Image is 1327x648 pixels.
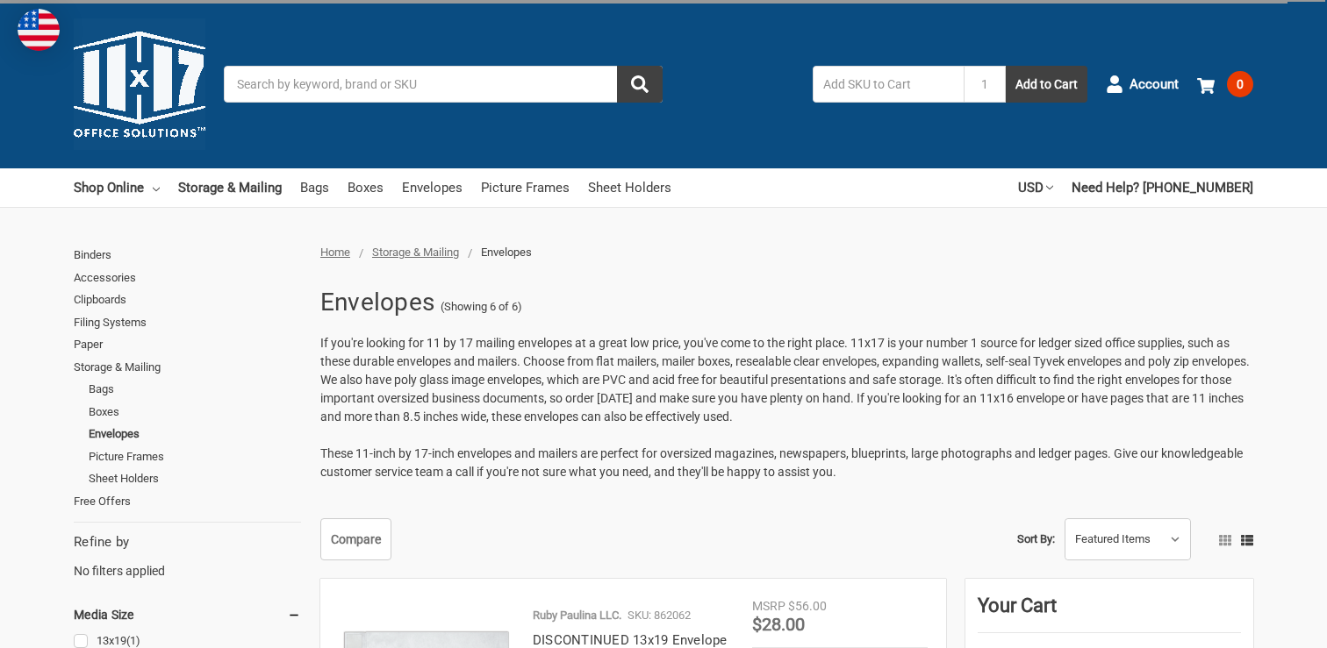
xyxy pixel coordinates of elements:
a: Boxes [89,401,301,424]
a: Account [1106,61,1179,107]
iframe: Reseñas de Clientes en Google [1182,601,1327,648]
p: Ruby Paulina LLC. [533,607,621,624]
span: Envelopes [481,246,532,259]
a: Paper [74,333,301,356]
a: Storage & Mailing [178,168,282,207]
span: (Showing 6 of 6) [441,298,522,316]
p: SKU: 862062 [628,607,691,624]
button: Add to Cart [1006,66,1087,103]
a: USD [1018,168,1053,207]
a: Filing Systems [74,311,301,334]
a: Need Help? [PHONE_NUMBER] [1072,168,1253,207]
a: Storage & Mailing [74,356,301,379]
span: If you're looking for 11 by 17 mailing envelopes at a great low price, you've come to the right p... [320,336,1250,424]
span: These 11-inch by 17-inch envelopes and mailers are perfect for oversized magazines, newspapers, b... [320,446,1243,479]
a: Sheet Holders [89,467,301,490]
h5: Media Size [74,604,301,625]
a: Envelopes [402,168,463,207]
input: Search by keyword, brand or SKU [224,66,663,103]
img: duty and tax information for United States [18,9,60,51]
a: Bags [89,378,301,401]
h5: Refine by [74,532,301,552]
div: Your Cart [978,591,1241,633]
a: Bags [300,168,329,207]
a: 0 [1197,61,1253,107]
a: Clipboards [74,288,301,311]
a: Envelopes [89,423,301,445]
a: Storage & Mailing [372,246,459,259]
a: Picture Frames [89,445,301,468]
a: Accessories [74,267,301,289]
a: Picture Frames [481,168,570,207]
span: $28.00 [752,614,805,635]
a: Compare [320,518,391,560]
div: MSRP [752,597,785,616]
a: Free Offers [74,490,301,513]
a: Home [320,246,350,259]
label: Sort By: [1017,526,1055,552]
div: No filters applied [74,532,301,580]
img: 11x17.com [74,18,205,150]
a: Sheet Holders [588,168,671,207]
a: Shop Online [74,168,160,207]
h1: Envelopes [320,280,434,325]
span: $56.00 [788,599,827,613]
input: Add SKU to Cart [813,66,964,103]
a: Boxes [348,168,384,207]
span: 0 [1227,71,1253,97]
span: (1) [126,634,140,647]
span: Account [1130,75,1179,95]
a: Binders [74,244,301,267]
